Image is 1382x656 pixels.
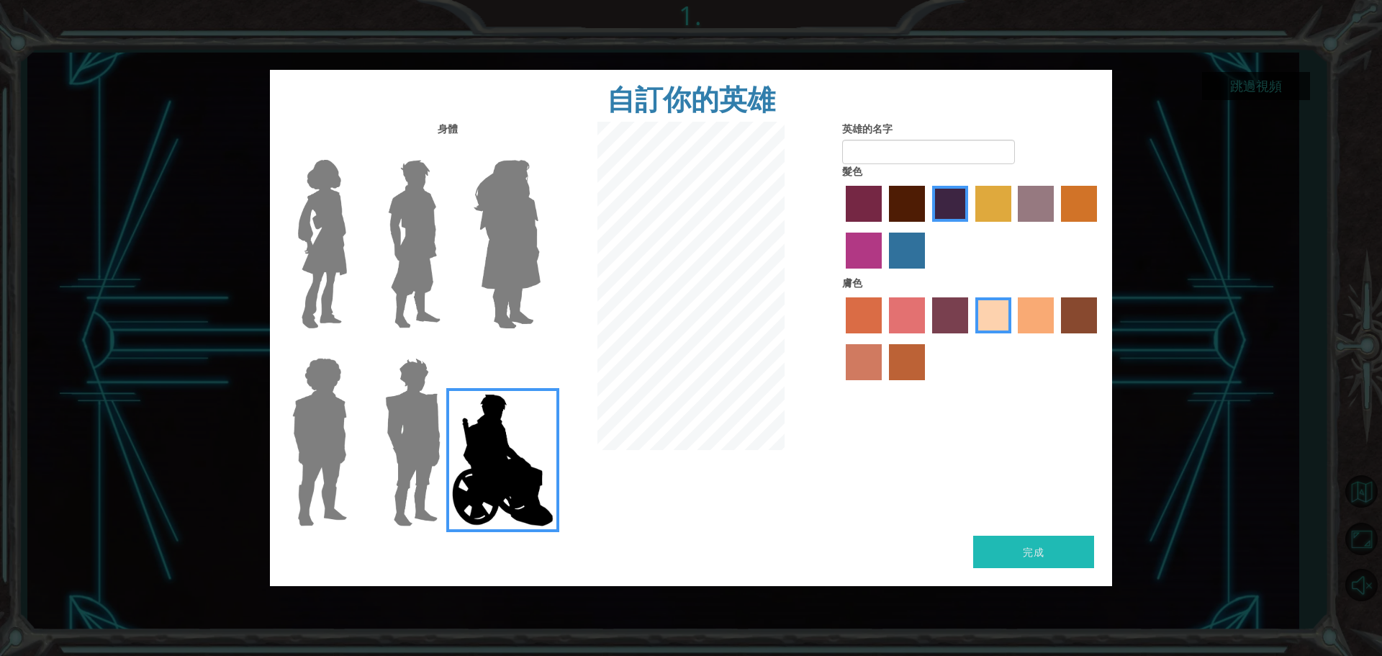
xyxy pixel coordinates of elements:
[842,166,862,177] font: 髮色
[382,154,446,334] img: 英雄拉爾斯
[607,80,775,118] font: 自訂你的英雄
[889,233,925,269] label: 拉奇馬拉染髮劑
[446,388,559,532] img: 英雄傑米
[846,297,882,333] label: 山梨皮顏色
[846,233,882,269] label: 中紅紫色頭髮
[932,186,968,222] label: 熱門紫色髮色
[889,297,925,333] label: 膚色
[932,297,968,333] label: 托斯卡膚色
[438,123,458,135] font: 身體
[379,352,446,532] img: 英雄石榴石
[842,123,893,135] font: 英雄的名字
[889,186,925,222] label: 栗色頭髮
[1061,186,1097,222] label: 金色滴染髮劑
[842,277,862,289] font: 膚色
[975,186,1011,222] label: 鬱金香樹染髮劑
[1023,545,1044,559] font: 完成
[468,154,546,334] img: 英雄紫水晶
[846,186,882,222] label: 辣椒粉髮色
[846,344,882,380] label: 灼燒沙膚色
[975,297,1011,333] label: 沙灘膚色
[292,154,353,334] img: 英雄康妮
[1018,186,1054,222] label: 芭莎染髮劑
[286,352,353,532] img: 英雄史蒂文
[1061,297,1097,333] label: 業力膚色
[1018,297,1054,333] label: 塔可膚色
[973,536,1094,568] button: 完成
[889,344,925,380] label: 煙樹皮顏色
